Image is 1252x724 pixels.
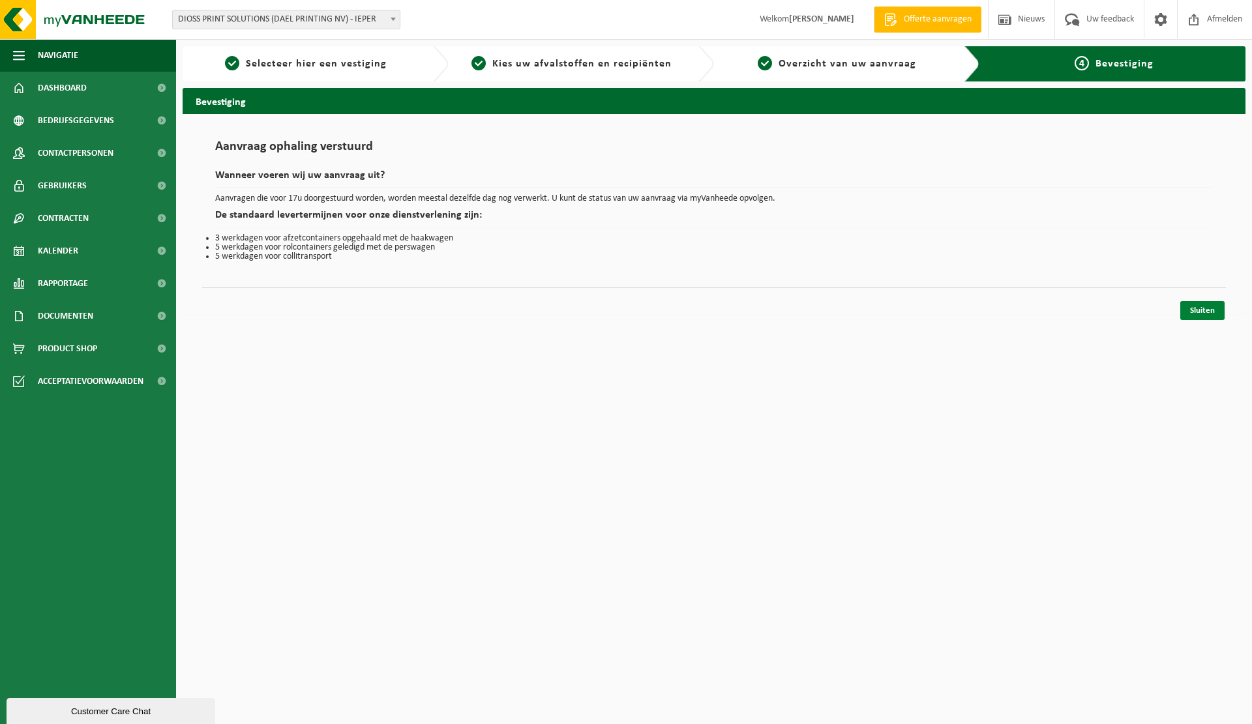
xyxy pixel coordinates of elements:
h2: De standaard levertermijnen voor onze dienstverlening zijn: [215,210,1213,227]
span: Dashboard [38,72,87,104]
span: Product Shop [38,332,97,365]
span: Navigatie [38,39,78,72]
li: 5 werkdagen voor rolcontainers geledigd met de perswagen [215,243,1213,252]
span: DIOSS PRINT SOLUTIONS (DAEL PRINTING NV) - IEPER [173,10,400,29]
a: Sluiten [1180,301,1225,320]
p: Aanvragen die voor 17u doorgestuurd worden, worden meestal dezelfde dag nog verwerkt. U kunt de s... [215,194,1213,203]
h2: Wanneer voeren wij uw aanvraag uit? [215,170,1213,188]
span: DIOSS PRINT SOLUTIONS (DAEL PRINTING NV) - IEPER [172,10,400,29]
span: Kies uw afvalstoffen en recipiënten [492,59,672,69]
span: Bevestiging [1095,59,1154,69]
span: Contactpersonen [38,137,113,169]
a: Offerte aanvragen [874,7,981,33]
h1: Aanvraag ophaling verstuurd [215,140,1213,160]
span: 2 [471,56,486,70]
span: Offerte aanvragen [901,13,975,26]
span: Selecteer hier een vestiging [246,59,387,69]
span: 4 [1075,56,1089,70]
iframe: chat widget [7,695,218,724]
span: Documenten [38,300,93,332]
span: 1 [225,56,239,70]
a: 3Overzicht van uw aanvraag [721,56,954,72]
a: 1Selecteer hier een vestiging [189,56,423,72]
h2: Bevestiging [183,88,1245,113]
span: Kalender [38,235,78,267]
strong: [PERSON_NAME] [789,14,854,24]
span: 3 [758,56,772,70]
li: 3 werkdagen voor afzetcontainers opgehaald met de haakwagen [215,234,1213,243]
span: Gebruikers [38,169,87,202]
span: Contracten [38,202,89,235]
a: 2Kies uw afvalstoffen en recipiënten [455,56,689,72]
span: Rapportage [38,267,88,300]
span: Acceptatievoorwaarden [38,365,143,398]
span: Overzicht van uw aanvraag [779,59,916,69]
span: Bedrijfsgegevens [38,104,114,137]
li: 5 werkdagen voor collitransport [215,252,1213,261]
